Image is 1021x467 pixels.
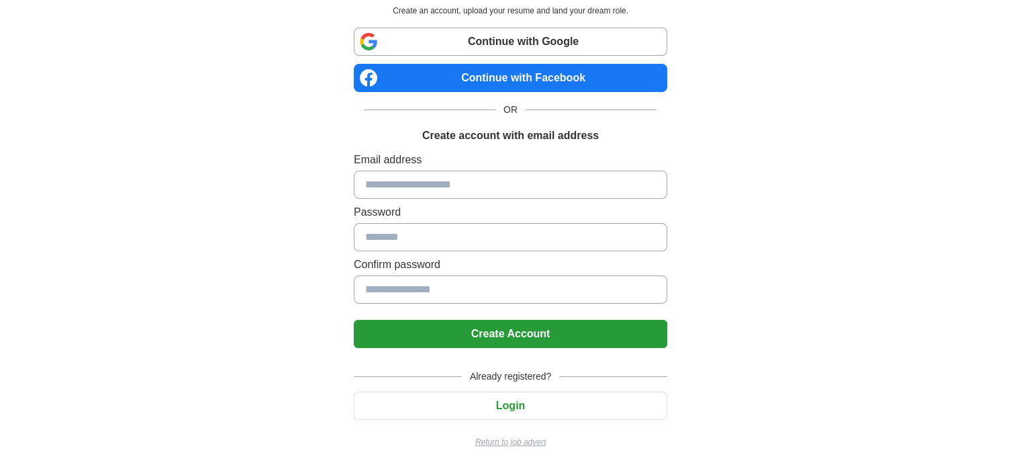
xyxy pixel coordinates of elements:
[462,370,559,384] span: Already registered?
[354,204,667,220] label: Password
[354,28,667,56] a: Continue with Google
[354,400,667,411] a: Login
[354,320,667,348] button: Create Account
[495,103,526,117] span: OR
[354,64,667,92] a: Continue with Facebook
[354,152,667,168] label: Email address
[354,257,667,273] label: Confirm password
[356,5,665,17] p: Create an account, upload your resume and land your dream role.
[422,128,599,144] h1: Create account with email address
[354,436,667,448] a: Return to job advert
[354,392,667,420] button: Login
